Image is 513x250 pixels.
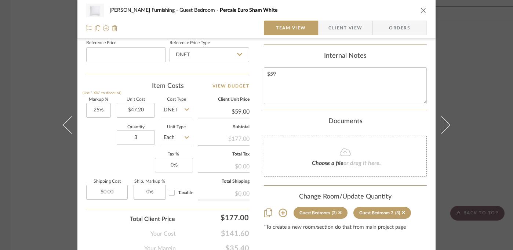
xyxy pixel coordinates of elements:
div: *To create a new room/section do that from main project page [264,225,427,231]
span: or drag it here. [343,160,381,166]
label: Tax % [155,153,192,156]
div: Item Costs [86,82,249,90]
label: Subtotal [198,125,250,129]
div: (3) [395,210,400,215]
label: Reference Price Type [170,41,210,45]
button: close [420,7,427,14]
div: $0.00 [198,159,250,172]
span: Your Cost [150,229,176,238]
label: Unit Type [161,125,192,129]
div: Guest Bedroom 2 [359,210,393,215]
label: Unit Cost [117,98,155,101]
label: Reference Price [86,41,116,45]
label: Markup % [86,98,111,101]
div: $0.00 [198,186,250,200]
img: Remove from project [112,25,118,31]
div: $177.00 [198,132,250,145]
label: Shipping Cost [86,180,128,183]
span: Choose a file [312,160,343,166]
span: Taxable [178,190,193,195]
div: Guest Bedroom [299,210,330,215]
div: Change Room/Update Quantity [264,193,427,201]
span: Orders [381,21,418,35]
a: View Budget [212,82,250,90]
span: $141.60 [176,229,249,238]
div: (3) [332,210,336,215]
div: Internal Notes [264,52,427,60]
label: Ship. Markup % [134,180,166,183]
img: e7e3c664-f6dd-444d-9ede-a616aefd988d_48x40.jpg [86,3,104,18]
span: Team View [276,21,306,35]
label: Total Shipping [198,180,250,183]
label: Client Unit Price [198,98,250,101]
span: Client View [328,21,362,35]
label: Cost Type [161,98,192,101]
span: Percale Euro Sham White [220,8,277,13]
div: $177.00 [179,210,252,225]
span: Total Client Price [130,215,175,224]
div: Documents [264,118,427,126]
span: [PERSON_NAME] Furnishing [110,8,179,13]
label: Quantity [117,125,155,129]
label: Total Tax [198,153,250,156]
span: Guest Bedroom [179,8,220,13]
